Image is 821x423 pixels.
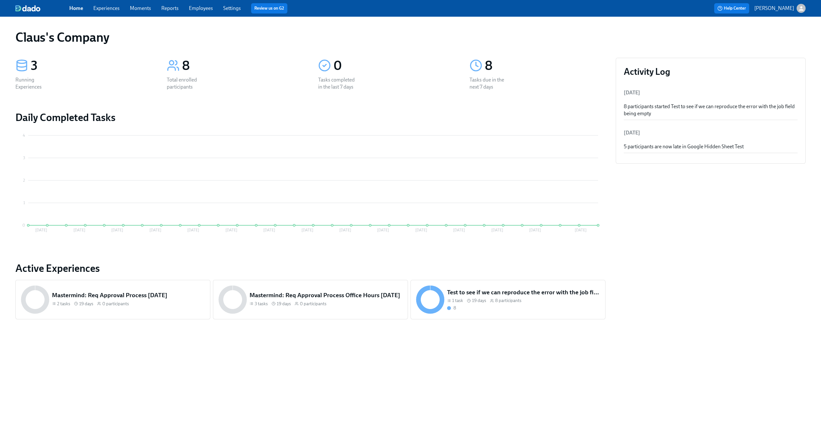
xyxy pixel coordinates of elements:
a: Reports [161,5,179,11]
div: 8 [453,305,456,311]
div: On time with open tasks [447,305,456,311]
tspan: [DATE] [149,228,161,232]
tspan: [DATE] [453,228,465,232]
tspan: [DATE] [111,228,123,232]
button: Help Center [714,3,749,13]
div: 8 [182,58,303,74]
a: Test to see if we can reproduce the error with the job field being empty1 task 19 days8 participa... [410,280,605,319]
button: [PERSON_NAME] [754,4,806,13]
a: Moments [130,5,151,11]
a: Review us on G2 [254,5,284,12]
tspan: [DATE] [73,228,85,232]
p: [PERSON_NAME] [754,5,794,12]
span: 0 participants [102,301,129,307]
span: 19 days [79,301,93,307]
tspan: [DATE] [187,228,199,232]
h2: Daily Completed Tasks [15,111,605,124]
div: 5 participants are now late in Google Hidden Sheet Test [624,143,798,150]
span: 1 task [452,298,463,304]
tspan: 4 [23,133,25,138]
a: Active Experiences [15,262,605,275]
a: Mastermind: Req Approval Process [DATE]2 tasks 19 days0 participants [15,280,210,319]
a: Experiences [93,5,120,11]
h3: Activity Log [624,66,798,77]
div: 0 [334,58,454,74]
div: 8 [485,58,605,74]
a: Employees [189,5,213,11]
span: 0 participants [300,301,326,307]
tspan: [DATE] [529,228,541,232]
div: Total enrolled participants [167,76,208,91]
tspan: 1 [23,201,25,205]
div: Tasks completed in the last 7 days [318,76,359,91]
tspan: [DATE] [415,228,427,232]
span: 8 participants [495,298,521,304]
a: Settings [223,5,241,11]
tspan: [DATE] [225,228,237,232]
tspan: [DATE] [575,228,587,232]
tspan: 3 [23,156,25,160]
span: Help Center [717,5,746,12]
span: 2 tasks [57,301,70,307]
tspan: [DATE] [301,228,313,232]
img: dado [15,5,40,12]
tspan: 2 [23,178,25,183]
button: Review us on G2 [251,3,287,13]
h5: Mastermind: Req Approval Process [DATE] [52,291,205,299]
span: 3 tasks [255,301,268,307]
li: [DATE] [624,125,798,141]
tspan: [DATE] [263,228,275,232]
tspan: [DATE] [35,228,47,232]
div: 3 [31,58,151,74]
a: Mastermind: Req Approval Process Office Hours [DATE]3 tasks 19 days0 participants [213,280,408,319]
h1: Claus's Company [15,30,109,45]
tspan: [DATE] [491,228,503,232]
span: 19 days [472,298,486,304]
span: 19 days [277,301,291,307]
a: dado [15,5,69,12]
a: Home [69,5,83,11]
tspan: [DATE] [339,228,351,232]
div: Running Experiences [15,76,56,91]
tspan: [DATE] [377,228,389,232]
li: [DATE] [624,85,798,100]
div: Tasks due in the next 7 days [470,76,511,91]
h5: Mastermind: Req Approval Process Office Hours [DATE] [250,291,402,299]
tspan: 0 [22,223,25,228]
div: 8 participants started Test to see if we can reproduce the error with the job field being empty [624,103,798,117]
h5: Test to see if we can reproduce the error with the job field being empty [447,288,600,297]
